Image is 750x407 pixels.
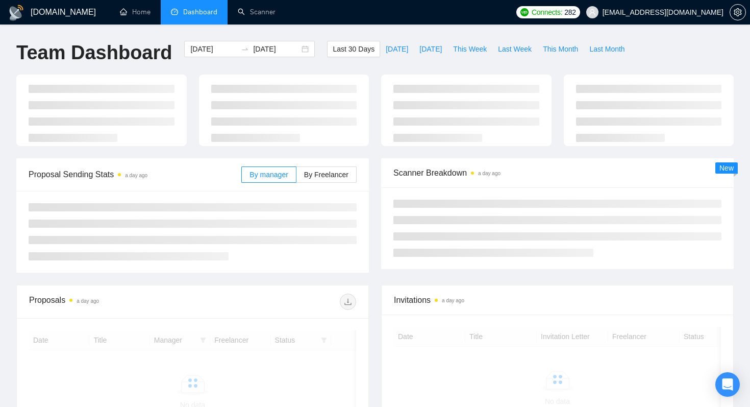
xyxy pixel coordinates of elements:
[564,7,576,18] span: 282
[386,43,408,55] span: [DATE]
[584,41,630,57] button: Last Month
[238,8,276,16] a: searchScanner
[8,5,24,21] img: logo
[125,173,147,178] time: a day ago
[393,166,721,179] span: Scanner Breakdown
[249,171,288,179] span: By manager
[241,45,249,53] span: to
[304,171,348,179] span: By Freelancer
[171,8,178,15] span: dashboard
[120,8,151,16] a: homeHome
[327,41,380,57] button: Last 30 Days
[730,8,745,16] span: setting
[380,41,414,57] button: [DATE]
[333,43,374,55] span: Last 30 Days
[16,41,172,65] h1: Team Dashboard
[414,41,447,57] button: [DATE]
[589,43,624,55] span: Last Month
[419,43,442,55] span: [DATE]
[498,43,532,55] span: Last Week
[29,168,241,181] span: Proposal Sending Stats
[442,298,464,303] time: a day ago
[447,41,492,57] button: This Week
[29,294,193,310] div: Proposals
[453,43,487,55] span: This Week
[241,45,249,53] span: swap-right
[589,9,596,16] span: user
[478,171,501,176] time: a day ago
[730,4,746,20] button: setting
[730,8,746,16] a: setting
[492,41,537,57] button: Last Week
[537,41,584,57] button: This Month
[394,294,721,306] span: Invitations
[77,298,99,304] time: a day ago
[543,43,578,55] span: This Month
[719,164,734,172] span: New
[520,8,529,16] img: upwork-logo.png
[715,372,740,397] div: Open Intercom Messenger
[190,43,237,55] input: Start date
[183,8,217,16] span: Dashboard
[532,7,562,18] span: Connects:
[253,43,299,55] input: End date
